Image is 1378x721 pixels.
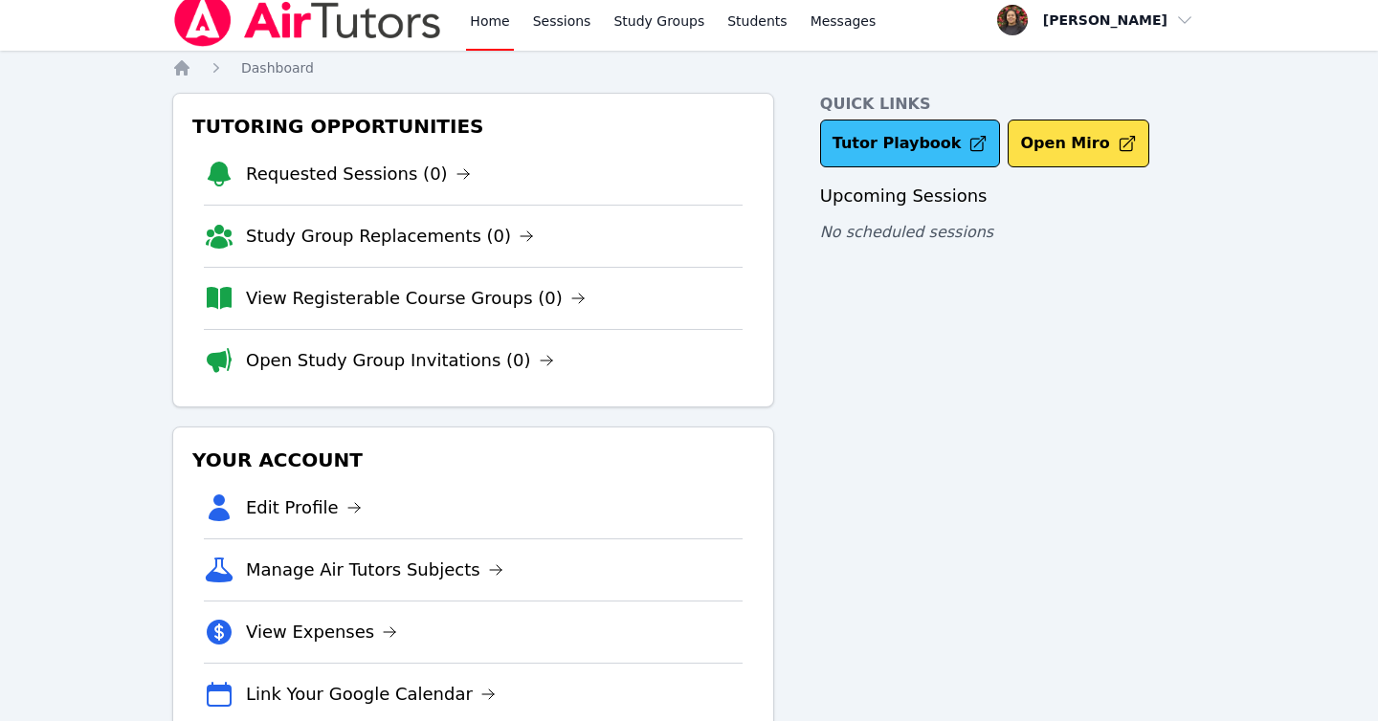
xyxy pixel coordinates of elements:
h4: Quick Links [820,93,1206,116]
a: View Registerable Course Groups (0) [246,285,586,312]
a: Requested Sessions (0) [246,161,471,187]
a: Study Group Replacements (0) [246,223,534,250]
a: Dashboard [241,58,314,77]
span: Messages [811,11,877,31]
a: Tutor Playbook [820,120,1001,167]
a: View Expenses [246,619,397,645]
span: No scheduled sessions [820,223,993,241]
a: Link Your Google Calendar [246,681,496,708]
a: Edit Profile [246,494,362,521]
span: Dashboard [241,60,314,76]
h3: Upcoming Sessions [820,183,1206,209]
button: Open Miro [1008,120,1148,167]
nav: Breadcrumb [172,58,1206,77]
h3: Your Account [189,443,758,477]
a: Open Study Group Invitations (0) [246,347,554,374]
h3: Tutoring Opportunities [189,109,758,143]
a: Manage Air Tutors Subjects [246,557,503,583]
